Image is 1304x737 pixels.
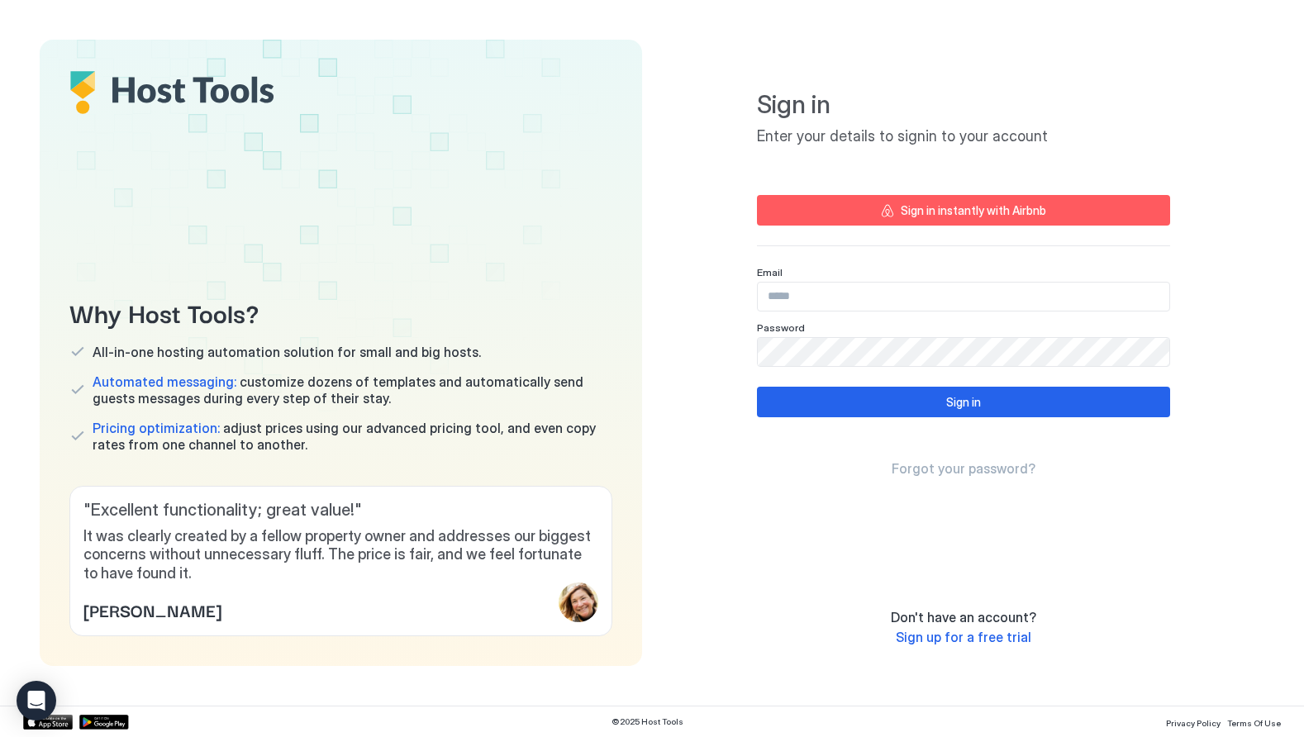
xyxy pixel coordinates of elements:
button: Sign in [757,387,1170,417]
span: Why Host Tools? [69,293,612,330]
div: Sign in [946,393,981,411]
span: Terms Of Use [1227,718,1281,728]
span: [PERSON_NAME] [83,597,221,622]
span: It was clearly created by a fellow property owner and addresses our biggest concerns without unne... [83,527,598,583]
a: Privacy Policy [1166,713,1221,730]
div: profile [559,582,598,622]
span: Sign in [757,89,1170,121]
span: Forgot your password? [892,460,1035,477]
input: Input Field [758,338,1169,366]
span: adjust prices using our advanced pricing tool, and even copy rates from one channel to another. [93,420,612,453]
a: Sign up for a free trial [896,629,1031,646]
span: Pricing optimization: [93,420,220,436]
span: © 2025 Host Tools [612,716,683,727]
span: Don't have an account? [891,609,1036,625]
a: Terms Of Use [1227,713,1281,730]
span: Password [757,321,805,334]
span: Email [757,266,783,278]
span: " Excellent functionality; great value! " [83,500,598,521]
a: Google Play Store [79,715,129,730]
div: Sign in instantly with Airbnb [901,202,1046,219]
span: All-in-one hosting automation solution for small and big hosts. [93,344,481,360]
div: Open Intercom Messenger [17,681,56,720]
a: App Store [23,715,73,730]
input: Input Field [758,283,1169,311]
button: Sign in instantly with Airbnb [757,195,1170,226]
a: Forgot your password? [892,460,1035,478]
span: Enter your details to signin to your account [757,127,1170,146]
span: Privacy Policy [1166,718,1221,728]
span: Automated messaging: [93,373,236,390]
span: customize dozens of templates and automatically send guests messages during every step of their s... [93,373,612,407]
